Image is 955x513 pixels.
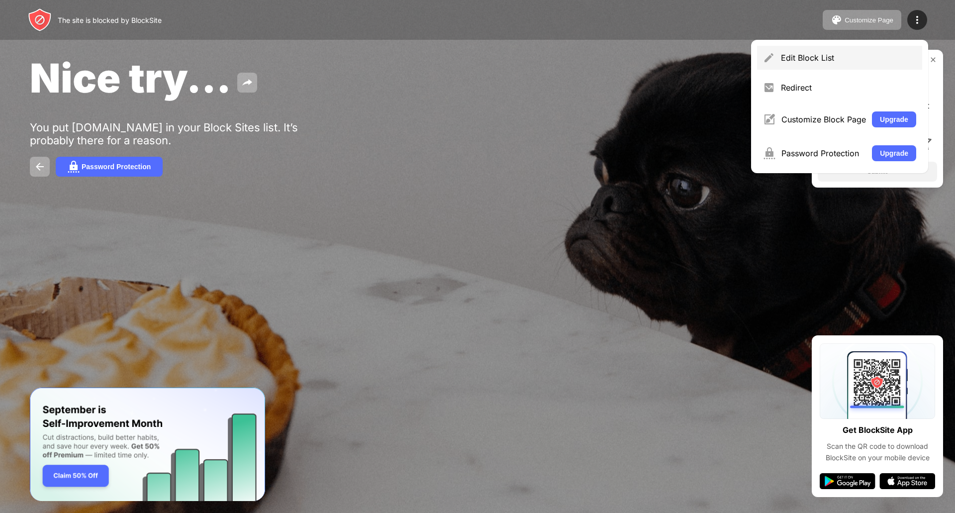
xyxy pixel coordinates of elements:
img: rate-us-close.svg [929,56,937,64]
div: Edit Block List [781,53,916,63]
img: pallet.svg [831,14,843,26]
iframe: Banner [30,388,265,502]
div: Redirect [781,83,916,93]
button: Upgrade [872,145,916,161]
div: Scan the QR code to download BlockSite on your mobile device [820,441,935,463]
img: qrcode.svg [820,343,935,419]
img: menu-customize.svg [763,113,775,125]
img: back.svg [34,161,46,173]
img: menu-icon.svg [911,14,923,26]
div: Customize Block Page [781,114,866,124]
button: Password Protection [56,157,163,177]
img: password.svg [68,161,80,173]
img: menu-redirect.svg [763,82,775,94]
img: share.svg [241,77,253,89]
div: Customize Page [845,16,893,24]
img: google-play.svg [820,473,875,489]
div: Password Protection [781,148,866,158]
div: Get BlockSite App [843,423,913,437]
div: You put [DOMAIN_NAME] in your Block Sites list. It’s probably there for a reason. [30,121,337,147]
img: menu-password.svg [763,147,775,159]
div: The site is blocked by BlockSite [58,16,162,24]
div: Password Protection [82,163,151,171]
img: menu-pencil.svg [763,52,775,64]
button: Upgrade [872,111,916,127]
img: app-store.svg [879,473,935,489]
span: Nice try... [30,54,231,102]
button: Customize Page [823,10,901,30]
img: header-logo.svg [28,8,52,32]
